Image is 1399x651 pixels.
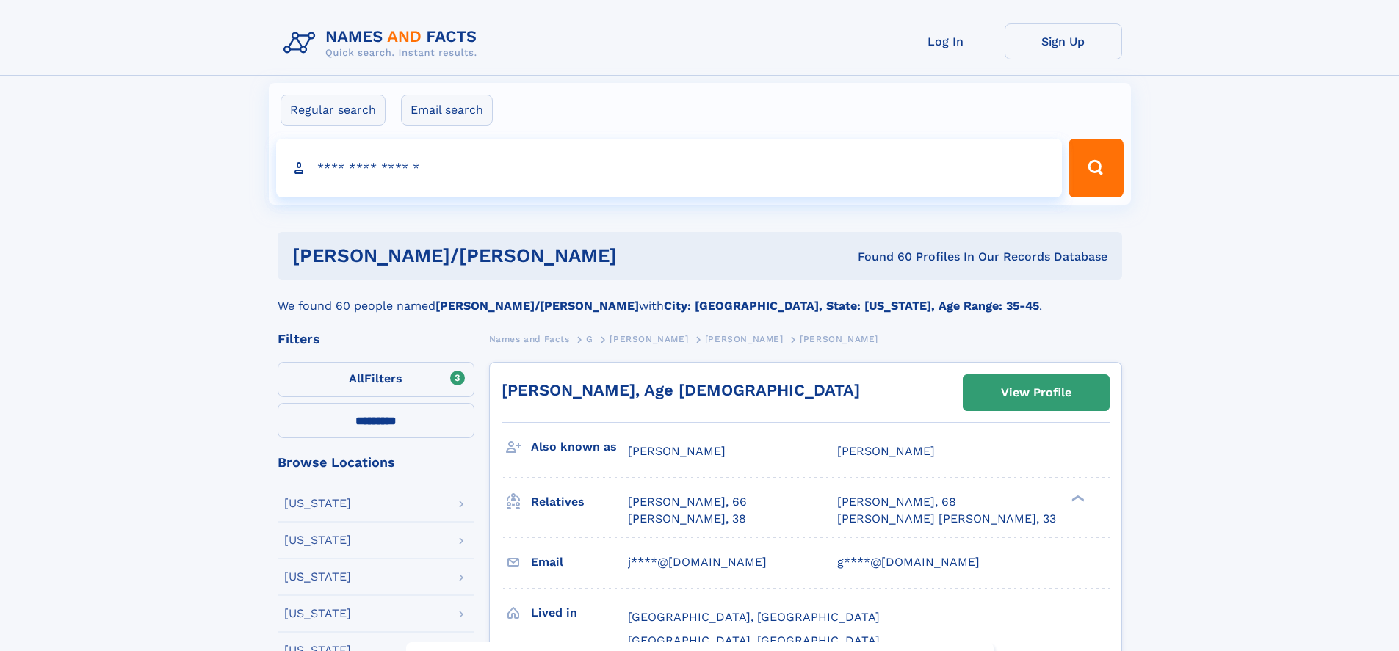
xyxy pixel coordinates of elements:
[531,490,628,514] h3: Relatives
[531,600,628,625] h3: Lived in
[586,334,593,344] span: G
[276,139,1063,197] input: search input
[278,23,489,63] img: Logo Names and Facts
[489,330,570,348] a: Names and Facts
[1005,23,1122,59] a: Sign Up
[1068,494,1085,503] div: ❯
[292,247,737,265] h1: [PERSON_NAME]/[PERSON_NAME]
[278,332,474,346] div: Filters
[1001,376,1071,410] div: View Profile
[628,494,747,510] a: [PERSON_NAME], 66
[284,608,351,619] div: [US_STATE]
[531,434,628,459] h3: Also known as
[800,334,878,344] span: [PERSON_NAME]
[964,375,1109,410] a: View Profile
[531,550,628,575] h3: Email
[628,444,726,458] span: [PERSON_NAME]
[837,511,1056,527] a: [PERSON_NAME] [PERSON_NAME], 33
[628,633,880,647] span: [GEOGRAPHIC_DATA], [GEOGRAPHIC_DATA]
[664,299,1039,313] b: City: [GEOGRAPHIC_DATA], State: [US_STATE], Age Range: 35-45
[737,249,1107,265] div: Found 60 Profiles In Our Records Database
[610,334,688,344] span: [PERSON_NAME]
[349,371,364,385] span: All
[705,330,784,348] a: [PERSON_NAME]
[837,444,935,458] span: [PERSON_NAME]
[628,610,880,624] span: [GEOGRAPHIC_DATA], [GEOGRAPHIC_DATA]
[284,534,351,546] div: [US_STATE]
[610,330,688,348] a: [PERSON_NAME]
[281,95,386,126] label: Regular search
[705,334,784,344] span: [PERSON_NAME]
[278,280,1122,315] div: We found 60 people named with .
[435,299,639,313] b: [PERSON_NAME]/[PERSON_NAME]
[284,571,351,583] div: [US_STATE]
[628,511,746,527] a: [PERSON_NAME], 38
[278,456,474,469] div: Browse Locations
[1069,139,1123,197] button: Search Button
[586,330,593,348] a: G
[284,498,351,509] div: [US_STATE]
[502,381,860,399] a: [PERSON_NAME], Age [DEMOGRAPHIC_DATA]
[278,362,474,397] label: Filters
[401,95,493,126] label: Email search
[887,23,1005,59] a: Log In
[837,494,956,510] a: [PERSON_NAME], 68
